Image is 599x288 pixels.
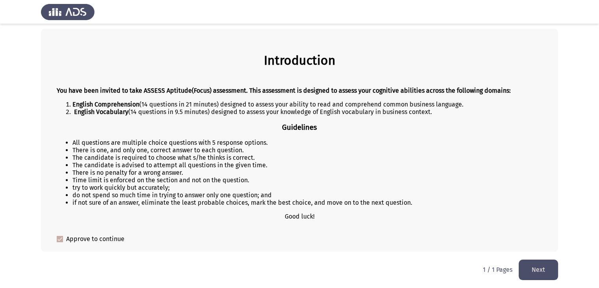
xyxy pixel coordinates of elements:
li: All questions are multiple choice questions with 5 response options. [72,139,542,146]
li: The candidate is advised to attempt all questions in the given time. [72,161,542,169]
li: try to work quickly but accurately; [72,184,542,191]
img: Assess Talent Management logo [41,1,95,23]
li: if not sure of an answer, eliminate the least probable choices, mark the best choice, and move on... [72,199,542,206]
b: English Comprehension [72,101,139,108]
p: 1 / 1 Pages [483,266,512,273]
span: (14 questions in 21 minutes) designed to assess your ability to read and comprehend common busine... [139,101,464,108]
strong: You have been invited to take ASSESS Aptitude(Focus) assessment. This assessment is designed to a... [57,87,511,94]
b: English Vocabulary [74,108,128,116]
b: Guidelines [282,123,317,132]
p: Good luck! [57,213,542,220]
span: (14 questions in 9.5 minutes) designed to assess your knowledge of English vocabulary in business... [128,108,432,116]
li: There is one, and only one, correct answer to each question. [72,146,542,154]
li: do not spend so much time in trying to answer only one question; and [72,191,542,199]
li: There is no penalty for a wrong answer. [72,169,542,176]
span: Approve to continue [66,234,124,244]
b: Introduction [264,53,336,68]
li: Time limit is enforced on the section and not on the question. [72,176,542,184]
button: load next page [519,260,558,280]
li: The candidate is required to choose what s/he thinks is correct. [72,154,542,161]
